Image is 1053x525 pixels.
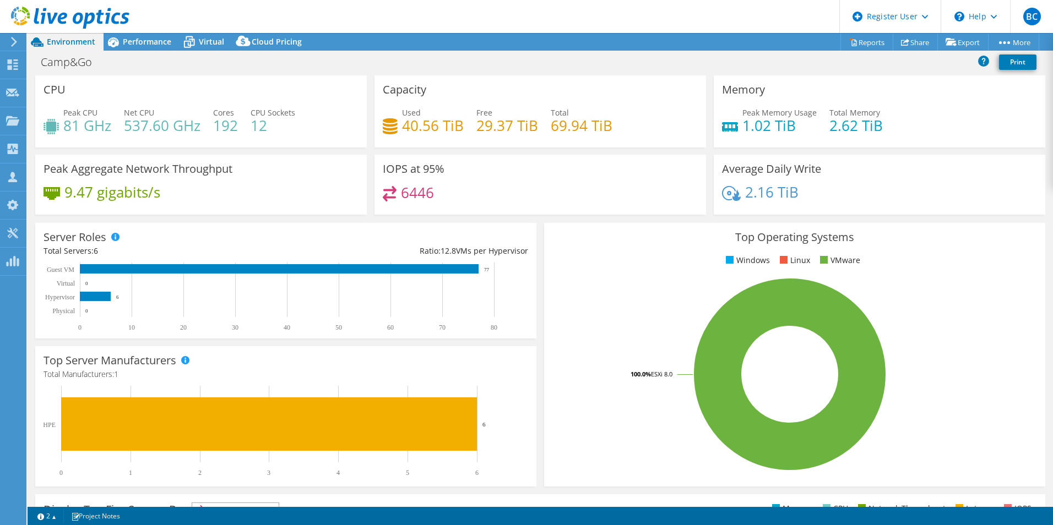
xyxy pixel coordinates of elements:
li: Memory [769,502,813,515]
span: 1 [114,369,118,379]
text: 1 [129,469,132,477]
li: CPU [820,502,848,515]
text: 0 [85,281,88,286]
h4: 1.02 TiB [742,119,817,132]
text: 30 [232,324,238,331]
tspan: 100.0% [631,370,651,378]
text: 3 [267,469,270,477]
h4: 537.60 GHz [124,119,200,132]
a: Project Notes [63,509,128,523]
text: 6 [482,421,486,428]
text: Guest VM [47,266,74,274]
a: Share [893,34,938,51]
text: 20 [180,324,187,331]
div: Total Servers: [44,245,286,257]
text: 6 [116,294,119,300]
a: 2 [30,509,64,523]
h4: Total Manufacturers: [44,368,528,380]
h4: 29.37 TiB [476,119,538,132]
a: Export [937,34,989,51]
svg: \n [954,12,964,21]
li: IOPS [1001,502,1032,515]
h4: 2.62 TiB [829,119,883,132]
span: IOPS [192,503,279,516]
text: 60 [387,324,394,331]
span: Peak CPU [63,107,97,118]
h1: Camp&Go [36,56,109,68]
text: 50 [335,324,342,331]
span: BC [1023,8,1041,25]
span: 6 [94,245,98,256]
text: HPE [43,421,56,429]
span: Total Memory [829,107,880,118]
h3: IOPS at 95% [383,163,444,175]
h4: 9.47 gigabits/s [64,186,160,198]
span: Peak Memory Usage [742,107,817,118]
text: 0 [59,469,63,477]
text: 4 [336,469,340,477]
span: Cloud Pricing [252,36,302,47]
text: 10 [128,324,135,331]
text: 80 [491,324,497,331]
h4: 2.16 TiB [745,186,799,198]
text: 5 [406,469,409,477]
h4: 192 [213,119,238,132]
li: Linux [777,254,810,266]
text: 40 [284,324,290,331]
text: Hypervisor [45,293,75,301]
h3: Top Server Manufacturers [44,354,176,367]
text: Virtual [57,280,75,287]
span: CPU Sockets [251,107,295,118]
h3: Memory [722,84,765,96]
span: Performance [123,36,171,47]
tspan: ESXi 8.0 [651,370,672,378]
h4: 69.94 TiB [551,119,612,132]
text: 0 [85,308,88,314]
h3: Peak Aggregate Network Throughput [44,163,232,175]
h4: 6446 [401,187,434,199]
h4: 12 [251,119,295,132]
a: More [988,34,1039,51]
text: Physical [52,307,75,315]
a: Print [999,54,1036,70]
span: Free [476,107,492,118]
h4: 40.56 TiB [402,119,464,132]
h4: 81 GHz [63,119,111,132]
h3: Server Roles [44,231,106,243]
h3: Top Operating Systems [552,231,1037,243]
text: 70 [439,324,446,331]
span: Cores [213,107,234,118]
li: Latency [953,502,994,515]
text: 2 [198,469,202,477]
a: Reports [840,34,893,51]
span: Environment [47,36,95,47]
h3: Capacity [383,84,426,96]
div: Ratio: VMs per Hypervisor [286,245,528,257]
h3: Average Daily Write [722,163,821,175]
li: Network Throughput [855,502,946,515]
li: VMware [817,254,860,266]
text: 6 [475,469,479,477]
li: Windows [723,254,770,266]
span: Virtual [199,36,224,47]
span: Total [551,107,569,118]
span: 12.8 [441,245,456,256]
text: 0 [78,324,82,331]
span: Used [402,107,421,118]
text: 77 [484,267,490,272]
h3: CPU [44,84,66,96]
span: Net CPU [124,107,154,118]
